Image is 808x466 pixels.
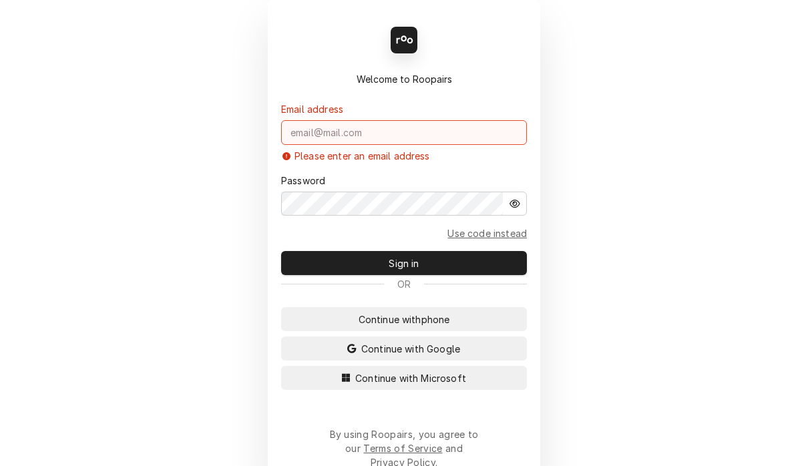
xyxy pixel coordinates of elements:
[281,102,343,116] label: Email address
[281,336,527,361] button: Continue with Google
[281,72,527,86] div: Welcome to Roopairs
[447,226,527,240] a: Go to Email and code form
[281,366,527,390] button: Continue with Microsoft
[281,307,527,331] button: Continue withphone
[281,277,527,291] div: Or
[356,312,453,326] span: Continue with phone
[353,371,469,385] span: Continue with Microsoft
[281,120,527,145] input: email@mail.com
[386,256,421,270] span: Sign in
[281,174,325,188] label: Password
[363,443,442,454] a: Terms of Service
[359,342,463,356] span: Continue with Google
[294,149,430,163] p: Please enter an email address
[281,251,527,275] button: Sign in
